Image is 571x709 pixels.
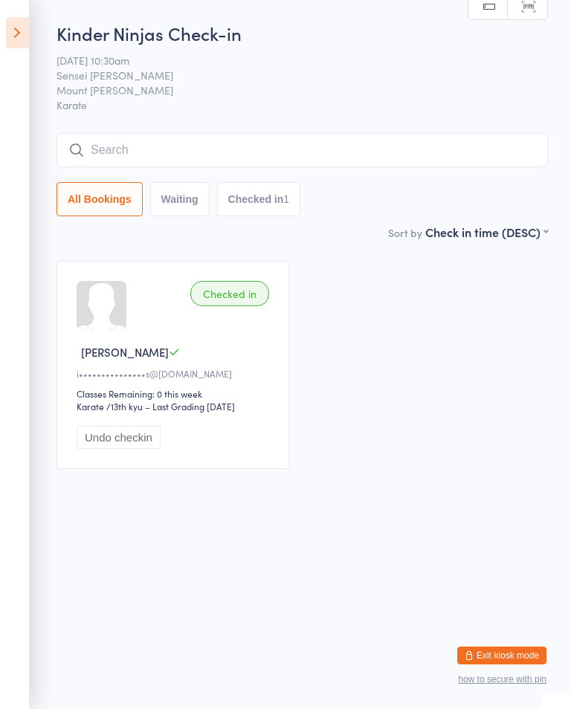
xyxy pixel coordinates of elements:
span: Mount [PERSON_NAME] [57,82,525,97]
div: Checked in [190,281,269,306]
button: how to secure with pin [458,674,546,684]
button: Waiting [150,182,210,216]
button: Checked in1 [217,182,301,216]
button: Undo checkin [77,426,161,449]
span: / 13th kyu – Last Grading [DATE] [106,400,235,412]
div: Classes Remaining: 0 this week [77,387,274,400]
div: Check in time (DESC) [425,224,548,240]
span: [DATE] 10:30am [57,53,525,68]
div: Karate [77,400,104,412]
span: Karate [57,97,548,112]
div: i•••••••••••••••s@[DOMAIN_NAME] [77,367,274,380]
input: Search [57,133,548,167]
button: All Bookings [57,182,143,216]
label: Sort by [388,225,422,240]
h2: Kinder Ninjas Check-in [57,21,548,45]
div: 1 [283,193,289,205]
span: [PERSON_NAME] [81,344,169,360]
button: Exit kiosk mode [457,647,546,664]
span: Sensei [PERSON_NAME] [57,68,525,82]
